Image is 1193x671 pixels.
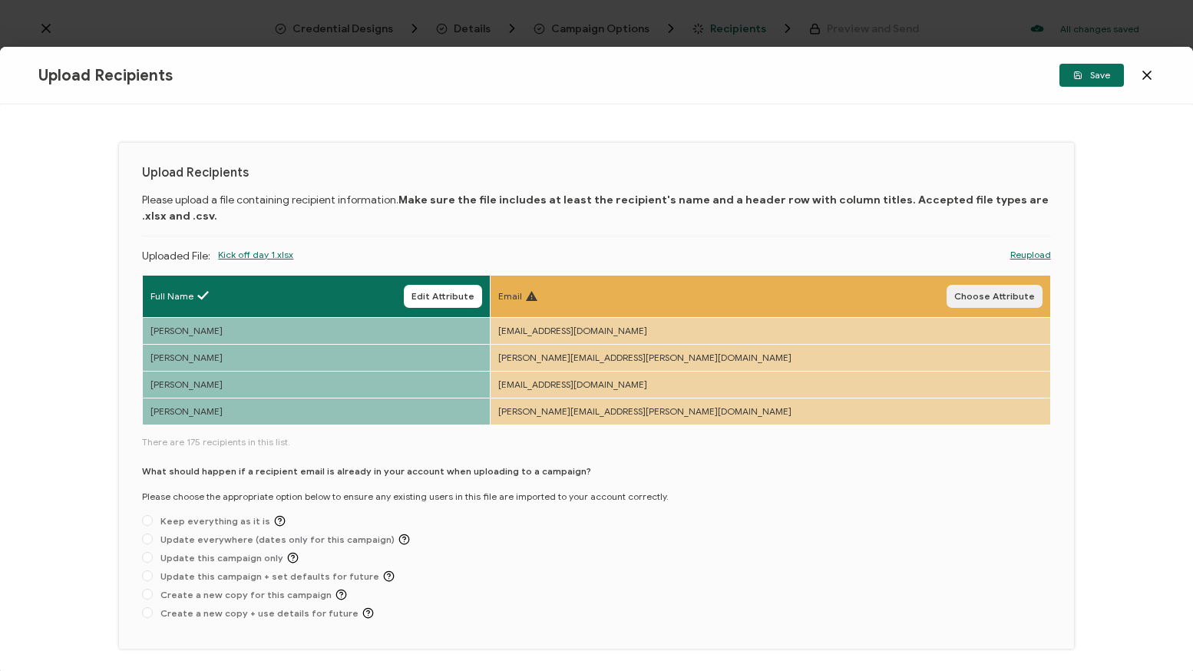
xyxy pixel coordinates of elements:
[38,66,173,85] span: Upload Recipients
[142,464,591,478] p: What should happen if a recipient email is already in your account when uploading to a campaign?
[153,570,395,582] span: Update this campaign + set defaults for future
[143,318,491,345] td: [PERSON_NAME]
[142,435,1050,449] span: There are 175 recipients in this list.
[1073,71,1110,80] span: Save
[153,589,347,600] span: Create a new copy for this campaign
[1116,597,1193,671] iframe: Chat Widget
[947,285,1043,308] button: Choose Attribute
[218,248,293,286] span: Kick off day 1.xlsx
[153,552,299,564] span: Update this campaign only
[1010,248,1051,262] a: Reupload
[1059,64,1124,87] button: Save
[153,534,410,545] span: Update everywhere (dates only for this campaign)
[491,398,1051,425] td: [PERSON_NAME][EMAIL_ADDRESS][PERSON_NAME][DOMAIN_NAME]
[153,515,286,527] span: Keep everything as it is
[142,192,1050,224] p: Please upload a file containing recipient information.
[150,289,193,303] span: Full Name
[143,398,491,425] td: [PERSON_NAME]
[143,345,491,372] td: [PERSON_NAME]
[142,490,669,504] p: Please choose the appropriate option below to ensure any existing users in this file are imported...
[491,372,1051,398] td: [EMAIL_ADDRESS][DOMAIN_NAME]
[498,289,522,303] span: Email
[142,166,1050,180] h1: Upload Recipients
[142,248,210,267] p: Uploaded File:
[954,292,1035,301] span: Choose Attribute
[142,193,1049,223] b: Make sure the file includes at least the recipient's name and a header row with column titles. Ac...
[411,292,474,301] span: Edit Attribute
[153,607,374,619] span: Create a new copy + use details for future
[491,318,1051,345] td: [EMAIL_ADDRESS][DOMAIN_NAME]
[404,285,482,308] button: Edit Attribute
[491,345,1051,372] td: [PERSON_NAME][EMAIL_ADDRESS][PERSON_NAME][DOMAIN_NAME]
[143,372,491,398] td: [PERSON_NAME]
